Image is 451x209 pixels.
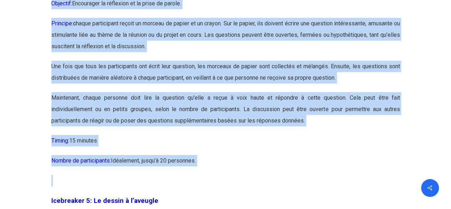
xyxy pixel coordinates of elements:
[51,137,69,144] span: Timing:
[51,61,400,92] p: Une fois que tous les participants ont écrit leur question, les morceaux de papier sont collectés...
[51,135,400,155] p: 15 minutes
[51,18,400,61] p: haque participant reçoit un morceau de papier et un crayon. Sur le papier, ils doivent écrire une...
[51,157,111,164] span: Nombre de participants:
[73,20,76,27] span: c
[51,92,400,135] p: Maintenant, chaque personne doit lire la question qu’elle a reçue à voix haute et répondre à cett...
[51,155,400,175] p: Idéalement, jusqu’à 20 personnes.
[51,20,76,27] span: Principe:
[51,197,158,205] span: Icebreaker 5: Le dessin à l’aveugle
